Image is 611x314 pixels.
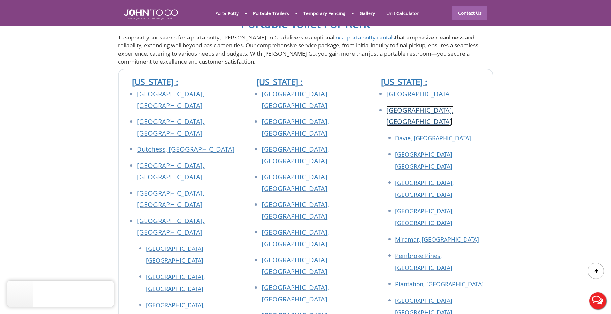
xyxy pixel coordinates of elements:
[395,280,484,288] a: Plantation, [GEOGRAPHIC_DATA]
[395,252,452,272] a: Pembroke Pines, [GEOGRAPHIC_DATA]
[124,9,178,20] img: JOHN to go
[137,90,204,110] a: [GEOGRAPHIC_DATA], [GEOGRAPHIC_DATA]
[146,245,205,264] a: [GEOGRAPHIC_DATA], [GEOGRAPHIC_DATA]
[262,255,329,276] a: [GEOGRAPHIC_DATA], [GEOGRAPHIC_DATA]
[262,228,329,248] a: [GEOGRAPHIC_DATA], [GEOGRAPHIC_DATA]
[381,6,424,20] a: Unit Calculator
[262,200,329,221] a: [GEOGRAPHIC_DATA], [GEOGRAPHIC_DATA]
[137,216,204,237] a: [GEOGRAPHIC_DATA], [GEOGRAPHIC_DATA]
[395,134,471,142] a: Davie, [GEOGRAPHIC_DATA]
[262,172,329,193] a: [GEOGRAPHIC_DATA], [GEOGRAPHIC_DATA]
[395,235,479,243] a: Miramar, [GEOGRAPHIC_DATA]
[132,76,178,87] a: [US_STATE] :
[298,6,351,20] a: Temporary Fencing
[395,207,454,227] a: [GEOGRAPHIC_DATA], [GEOGRAPHIC_DATA]
[395,179,454,198] a: [GEOGRAPHIC_DATA], [GEOGRAPHIC_DATA]
[118,34,493,65] p: To support your search for a porta potty, [PERSON_NAME] To Go delivers exceptional that emphasize...
[137,145,235,154] a: Dutchess, [GEOGRAPHIC_DATA]
[137,117,204,138] a: [GEOGRAPHIC_DATA], [GEOGRAPHIC_DATA]
[334,34,395,41] a: local porta potty rentals
[386,90,452,98] a: [GEOGRAPHIC_DATA]
[210,6,244,20] a: Porta Potty
[381,76,427,87] a: [US_STATE] :
[137,189,204,209] a: [GEOGRAPHIC_DATA], [GEOGRAPHIC_DATA]
[247,6,294,20] a: Portable Trailers
[585,288,611,314] button: Live Chat
[262,283,329,303] a: [GEOGRAPHIC_DATA], [GEOGRAPHIC_DATA]
[452,6,487,20] a: Contact Us
[395,150,454,170] a: [GEOGRAPHIC_DATA], [GEOGRAPHIC_DATA]
[146,273,205,293] a: [GEOGRAPHIC_DATA], [GEOGRAPHIC_DATA]
[137,161,204,181] a: [GEOGRAPHIC_DATA], [GEOGRAPHIC_DATA]
[262,145,329,165] a: [GEOGRAPHIC_DATA], [GEOGRAPHIC_DATA]
[262,90,329,110] a: [GEOGRAPHIC_DATA], [GEOGRAPHIC_DATA]
[262,117,329,138] a: [GEOGRAPHIC_DATA], [GEOGRAPHIC_DATA]
[256,76,303,87] a: [US_STATE] :
[386,106,454,126] a: [GEOGRAPHIC_DATA], [GEOGRAPHIC_DATA]
[354,6,380,20] a: Gallery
